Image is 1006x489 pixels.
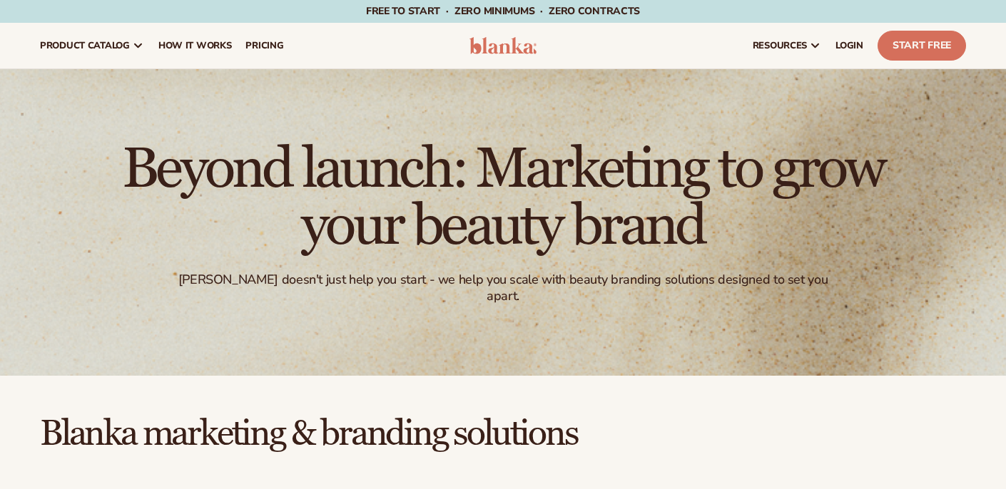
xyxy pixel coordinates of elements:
[151,23,239,68] a: How It Works
[366,4,640,18] span: Free to start · ZERO minimums · ZERO contracts
[746,23,828,68] a: resources
[835,40,863,51] span: LOGIN
[111,140,895,254] h1: Beyond launch: Marketing to grow your beauty brand
[469,37,537,54] img: logo
[33,23,151,68] a: product catalog
[753,40,807,51] span: resources
[828,23,870,68] a: LOGIN
[878,31,966,61] a: Start Free
[238,23,290,68] a: pricing
[40,40,130,51] span: product catalog
[158,40,232,51] span: How It Works
[176,272,831,305] div: [PERSON_NAME] doesn't just help you start - we help you scale with beauty branding solutions desi...
[245,40,283,51] span: pricing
